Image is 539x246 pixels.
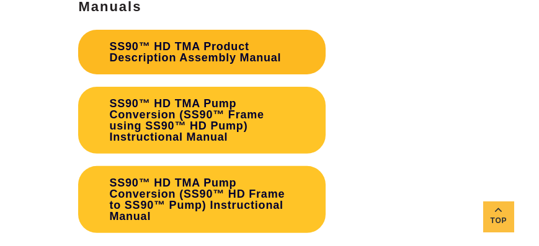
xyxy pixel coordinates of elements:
[78,166,326,233] a: SS90™ HD TMA Pump Conversion (SS90™ HD Frame to SS90™ Pump) Instructional Manual
[483,214,514,228] span: Top
[78,87,326,154] a: SS90™ HD TMA Pump Conversion (SS90™ Frame using SS90™ HD Pump) Instructional Manual
[483,201,514,232] a: Top
[78,30,326,74] a: SS90™ HD TMA Product Description Assembly Manual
